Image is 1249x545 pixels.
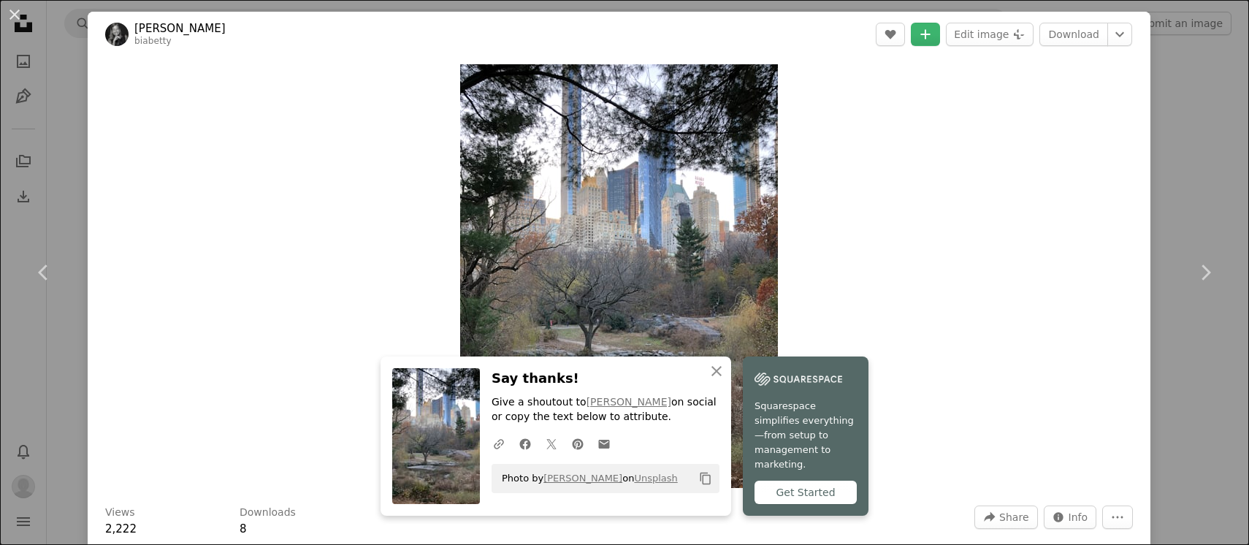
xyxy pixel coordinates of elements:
[911,23,940,46] button: Add to Collection
[1107,23,1132,46] button: Choose download size
[460,64,778,488] button: Zoom in on this image
[591,429,617,458] a: Share over email
[999,506,1028,528] span: Share
[1039,23,1108,46] a: Download
[494,467,678,490] span: Photo by on
[755,368,842,390] img: file-1747939142011-51e5cc87e3c9
[755,481,857,504] div: Get Started
[693,466,718,491] button: Copy to clipboard
[538,429,565,458] a: Share on Twitter
[974,506,1037,529] button: Share this image
[1069,506,1088,528] span: Info
[543,473,622,484] a: [PERSON_NAME]
[743,357,868,516] a: Squarespace simplifies everything—from setup to management to marketing.Get Started
[587,396,671,408] a: [PERSON_NAME]
[512,429,538,458] a: Share on Facebook
[134,36,172,46] a: biabetty
[134,21,226,36] a: [PERSON_NAME]
[565,429,591,458] a: Share on Pinterest
[240,522,247,536] span: 8
[1044,506,1097,529] button: Stats about this image
[755,399,857,472] span: Squarespace simplifies everything—from setup to management to marketing.
[876,23,905,46] button: Like
[1161,202,1249,343] a: Next
[634,473,677,484] a: Unsplash
[946,23,1034,46] button: Edit image
[240,506,296,520] h3: Downloads
[105,522,137,536] span: 2,222
[492,395,719,424] p: Give a shoutout to on social or copy the text below to attribute.
[105,506,135,520] h3: Views
[492,368,719,389] h3: Say thanks!
[460,64,778,488] img: green and brown trees near high rise buildings during daytime
[105,23,129,46] img: Go to Beatriz Monteiro's profile
[1102,506,1133,529] button: More Actions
